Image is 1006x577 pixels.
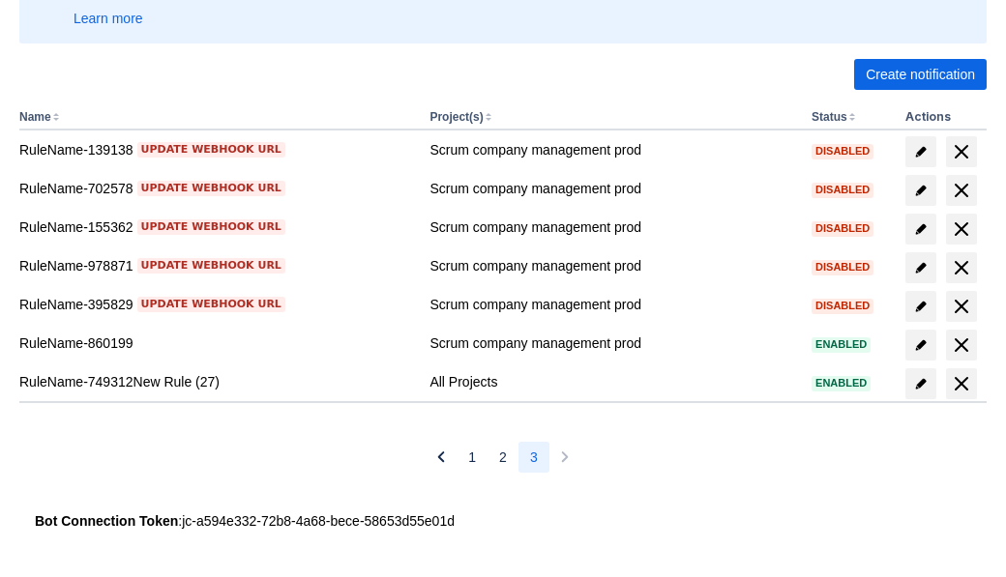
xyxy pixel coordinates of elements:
[530,442,538,473] span: 3
[950,140,973,163] span: delete
[457,442,488,473] button: Page 1
[141,258,281,274] span: Update webhook URL
[950,256,973,279] span: delete
[812,339,871,350] span: Enabled
[19,179,414,198] div: RuleName-702578
[518,442,549,473] button: Page 3
[950,372,973,395] span: delete
[950,179,973,202] span: delete
[426,442,457,473] button: Previous
[74,9,143,28] a: Learn more
[898,105,987,130] th: Actions
[35,511,971,531] div: : jc-a594e332-72b8-4a68-bece-58653d55e01d
[854,59,987,90] button: Create notification
[913,221,929,237] span: edit
[429,110,483,124] button: Project(s)
[19,217,414,237] div: RuleName-155362
[429,217,796,237] div: Scrum company management prod
[19,295,414,314] div: RuleName-395829
[950,295,973,318] span: delete
[812,110,847,124] button: Status
[141,297,281,312] span: Update webhook URL
[549,442,580,473] button: Next
[429,333,796,353] div: Scrum company management prod
[429,140,796,159] div: Scrum company management prod
[812,146,873,157] span: Disabled
[866,59,975,90] span: Create notification
[913,299,929,314] span: edit
[141,181,281,196] span: Update webhook URL
[488,442,518,473] button: Page 2
[913,144,929,159] span: edit
[950,333,973,357] span: delete
[812,378,871,389] span: Enabled
[426,442,579,473] nav: Pagination
[19,256,414,275] div: RuleName-978871
[35,513,178,529] strong: Bot Connection Token
[19,333,414,353] div: RuleName-860199
[812,185,873,195] span: Disabled
[429,179,796,198] div: Scrum company management prod
[468,442,476,473] span: 1
[913,183,929,198] span: edit
[499,442,507,473] span: 2
[913,376,929,391] span: edit
[429,295,796,314] div: Scrum company management prod
[429,256,796,275] div: Scrum company management prod
[913,260,929,275] span: edit
[19,140,414,159] div: RuleName-139138
[812,262,873,273] span: Disabled
[812,301,873,311] span: Disabled
[913,337,929,353] span: edit
[812,223,873,234] span: Disabled
[141,219,281,235] span: Update webhook URL
[141,142,281,158] span: Update webhook URL
[19,372,414,391] div: RuleName-749312New Rule (27)
[950,217,973,241] span: delete
[19,110,51,124] button: Name
[429,372,796,391] div: All Projects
